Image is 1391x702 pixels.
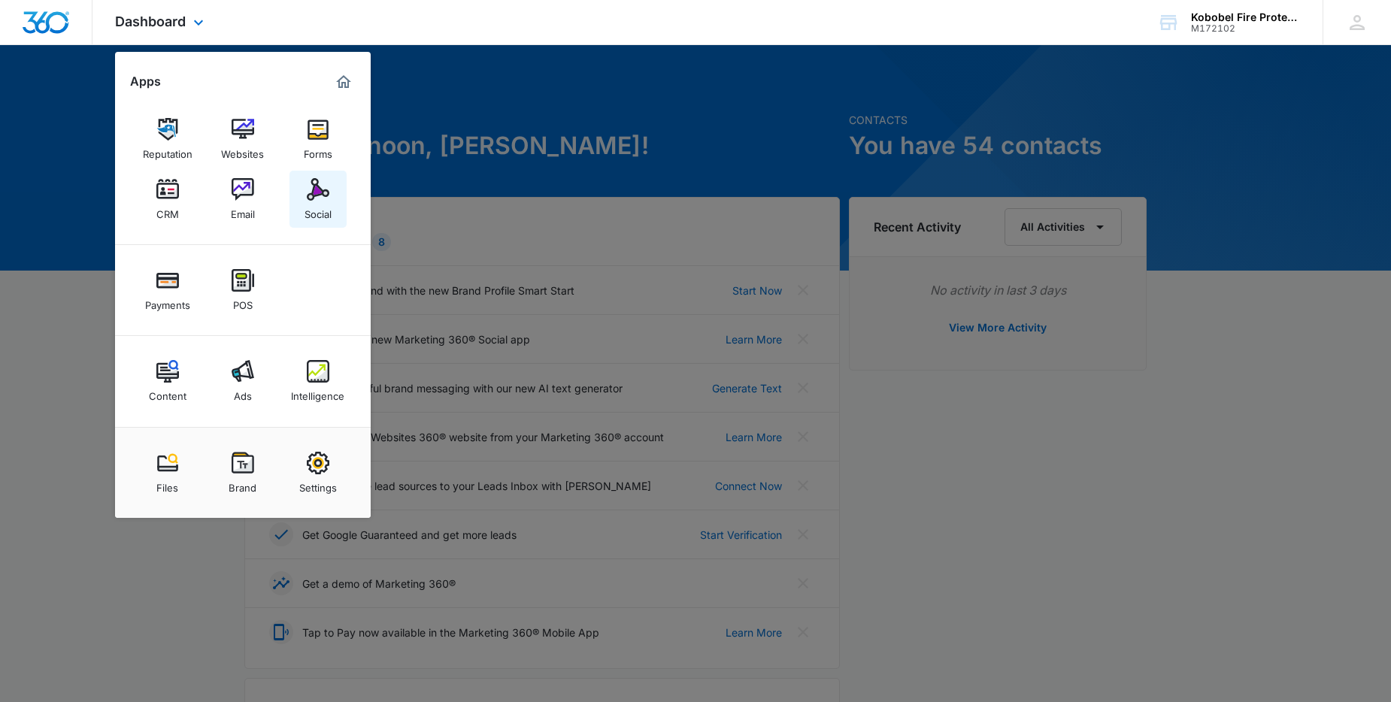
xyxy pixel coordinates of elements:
a: Brand [214,444,271,501]
div: Settings [299,474,337,494]
div: Payments [145,292,190,311]
div: Reputation [143,141,192,160]
a: Marketing 360® Dashboard [332,70,356,94]
div: Forms [304,141,332,160]
a: POS [214,262,271,319]
a: Settings [289,444,347,501]
a: Intelligence [289,353,347,410]
div: account id [1191,23,1301,34]
div: CRM [156,201,179,220]
div: account name [1191,11,1301,23]
a: Email [214,171,271,228]
a: Files [139,444,196,501]
span: Dashboard [115,14,186,29]
a: Content [139,353,196,410]
a: Payments [139,262,196,319]
a: Forms [289,110,347,168]
a: Ads [214,353,271,410]
a: Websites [214,110,271,168]
a: Social [289,171,347,228]
div: Email [231,201,255,220]
div: Brand [229,474,256,494]
div: Files [156,474,178,494]
div: Content [149,383,186,402]
div: POS [233,292,253,311]
div: Websites [221,141,264,160]
div: Social [305,201,332,220]
h2: Apps [130,74,161,89]
a: CRM [139,171,196,228]
a: Reputation [139,110,196,168]
div: Intelligence [291,383,344,402]
div: Ads [234,383,252,402]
